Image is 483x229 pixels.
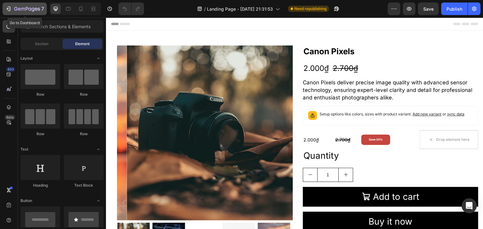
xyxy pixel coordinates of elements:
button: Buy it now [197,194,372,214]
span: Toggle open [93,144,103,154]
p: 7 [41,5,44,13]
div: Drop element here [330,120,364,125]
div: 450 [6,67,15,72]
button: <p>Save 20%</p> [255,117,284,127]
span: Toggle open [93,53,103,63]
span: Save [423,6,434,12]
div: Quantity [197,131,372,145]
span: sync data [341,94,358,99]
div: Publish [447,6,462,12]
div: Undo/Redo [119,3,144,15]
h2: Canon Pixels [197,28,372,40]
p: Setup options like colors, sizes with product variant. [214,93,358,100]
iframe: Design area [106,18,483,229]
button: decrement [197,151,211,164]
button: Publish [441,3,468,15]
span: Layout [20,56,33,61]
button: Add to cart [197,169,372,189]
span: Need republishing [294,6,326,12]
div: 2.700₫ [226,45,253,57]
div: 2.700₫ [229,118,255,126]
span: Element [75,41,90,47]
span: Add new variant [307,94,336,99]
span: Button [20,198,32,204]
button: increment [233,151,247,164]
div: Open Intercom Messenger [462,198,477,213]
div: 2.000₫ [197,119,224,126]
p: Save 20% [263,120,277,124]
div: Row [64,92,103,97]
span: Section [35,41,48,47]
span: / [204,6,206,12]
div: Row [20,131,60,137]
div: 2.000₫ [197,45,224,57]
div: Beta [5,115,15,120]
div: Text Block [64,183,103,188]
div: Add to cart [267,173,314,185]
button: 7 [3,3,47,15]
div: Heading [20,183,60,188]
div: Row [64,131,103,137]
span: Text [20,146,28,152]
input: quantity [211,151,233,164]
button: Save [418,3,439,15]
span: Landing Page - [DATE] 21:31:53 [207,6,273,12]
span: Toggle open [93,196,103,206]
input: Search Sections & Elements [20,20,103,33]
div: Row [20,92,60,97]
p: Canon Pixels deliver precise image quality with advanced sensor technology, ensuring expert-level... [197,62,366,83]
span: or [336,94,358,99]
div: Buy it now [263,198,307,210]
